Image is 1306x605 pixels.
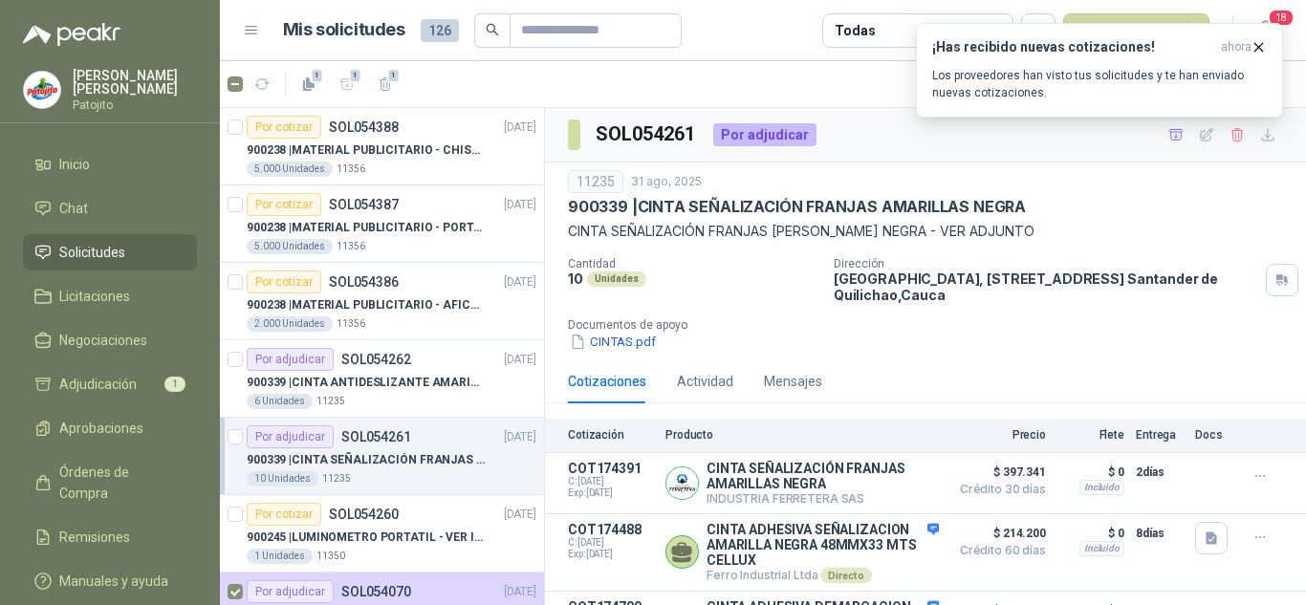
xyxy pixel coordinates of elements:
[421,19,459,42] span: 126
[504,506,536,524] p: [DATE]
[568,318,1298,332] p: Documentos de apoyo
[1136,428,1184,442] p: Entrega
[713,123,816,146] div: Por adjudicar
[568,522,654,537] p: COT174488
[316,549,345,564] p: 11350
[73,69,197,96] p: [PERSON_NAME] [PERSON_NAME]
[332,69,362,99] button: 1
[23,410,197,446] a: Aprobaciones
[316,394,345,409] p: 11235
[59,527,130,548] span: Remisiones
[247,374,485,392] p: 900339 | CINTA ANTIDESLIZANTE AMARILLA / NEGRA
[568,332,658,352] button: CINTAS.pdf
[337,162,365,177] p: 11356
[568,487,654,499] span: Exp: [DATE]
[247,425,334,448] div: Por adjudicar
[329,275,399,289] p: SOL054386
[59,374,137,395] span: Adjudicación
[220,418,544,495] a: Por adjudicarSOL054261[DATE] 900339 |CINTA SEÑALIZACIÓN FRANJAS AMARILLAS NEGRA10 Unidades11235
[247,348,334,371] div: Por adjudicar
[950,484,1046,495] span: Crédito 30 días
[504,428,536,446] p: [DATE]
[59,286,130,307] span: Licitaciones
[568,549,654,560] span: Exp: [DATE]
[247,270,321,293] div: Por cotizar
[950,461,1046,484] span: $ 397.341
[329,508,399,521] p: SOL054260
[247,529,485,547] p: 900245 | LUMINOMETRO PORTATIL - VER IMAGEN ADJUNTA
[568,221,1283,242] p: CINTA SEÑALIZACIÓN FRANJAS [PERSON_NAME] NEGRA - VER ADJUNTO
[59,418,143,439] span: Aprobaciones
[59,571,168,592] span: Manuales y ayuda
[834,270,1258,303] p: [GEOGRAPHIC_DATA], [STREET_ADDRESS] Santander de Quilichao , Cauca
[1268,9,1295,27] span: 18
[932,39,1213,55] h3: ¡Has recibido nuevas cotizaciones!
[337,239,365,254] p: 11356
[504,273,536,292] p: [DATE]
[283,16,405,44] h1: Mis solicitudes
[568,461,654,476] p: COT174391
[820,568,871,583] div: Directo
[1136,461,1184,484] p: 2 días
[504,196,536,214] p: [DATE]
[677,371,733,392] div: Actividad
[1221,39,1252,55] span: ahora
[220,495,544,573] a: Por cotizarSOL054260[DATE] 900245 |LUMINOMETRO PORTATIL - VER IMAGEN ADJUNTA1 Unidades11350
[834,257,1258,270] p: Dirección
[1057,461,1124,484] p: $ 0
[486,23,499,36] span: search
[932,67,1267,101] p: Los proveedores han visto tus solicitudes y te han enviado nuevas cotizaciones.
[23,519,197,555] a: Remisiones
[23,190,197,227] a: Chat
[1079,541,1124,556] div: Incluido
[23,563,197,599] a: Manuales y ayuda
[341,430,411,443] p: SOL054261
[1057,522,1124,545] p: $ 0
[220,340,544,418] a: Por adjudicarSOL054262[DATE] 900339 |CINTA ANTIDESLIZANTE AMARILLA / NEGRA6 Unidades11235
[247,394,313,409] div: 6 Unidades
[568,476,654,487] span: C: [DATE]
[504,119,536,137] p: [DATE]
[707,491,939,506] p: INDUSTRIA FERRETERA SAS
[950,522,1046,545] span: $ 214.200
[23,322,197,358] a: Negociaciones
[568,170,623,193] div: 11235
[707,461,939,491] p: CINTA SEÑALIZACIÓN FRANJAS AMARILLAS NEGRA
[568,428,654,442] p: Cotización
[950,428,1046,442] p: Precio
[504,583,536,601] p: [DATE]
[587,271,646,287] div: Unidades
[950,545,1046,556] span: Crédito 60 días
[504,351,536,369] p: [DATE]
[220,185,544,263] a: Por cotizarSOL054387[DATE] 900238 |MATERIAL PUBLICITARIO - PORTAPRECIOS VER ADJUNTO5.000 Unidades...
[23,454,197,511] a: Órdenes de Compra
[247,239,333,254] div: 5.000 Unidades
[247,162,333,177] div: 5.000 Unidades
[707,522,939,568] p: CINTA ADHESIVA SEÑALIZACION AMARILLA NEGRA 48MMX33 MTS CELLUX
[247,116,321,139] div: Por cotizar
[916,23,1283,118] button: ¡Has recibido nuevas cotizaciones!ahora Los proveedores han visto tus solicitudes y te han enviad...
[341,585,411,598] p: SOL054070
[568,197,1026,217] p: 900339 | CINTA SEÑALIZACIÓN FRANJAS AMARILLAS NEGRA
[568,270,583,287] p: 10
[164,377,185,392] span: 1
[247,503,321,526] div: Por cotizar
[341,353,411,366] p: SOL054262
[568,257,818,270] p: Cantidad
[322,471,351,486] p: 11235
[23,234,197,270] a: Solicitudes
[294,69,324,99] button: 1
[59,198,88,219] span: Chat
[247,451,485,469] p: 900339 | CINTA SEÑALIZACIÓN FRANJAS AMARILLAS NEGRA
[631,173,702,191] p: 31 ago, 2025
[665,428,939,442] p: Producto
[23,366,197,402] a: Adjudicación1
[23,23,120,46] img: Logo peakr
[59,462,179,504] span: Órdenes de Compra
[247,316,333,332] div: 2.000 Unidades
[247,141,485,160] p: 900238 | MATERIAL PUBLICITARIO - CHISPA PATOJITO VER ADJUNTO
[59,154,90,175] span: Inicio
[247,296,485,314] p: 900238 | MATERIAL PUBLICITARIO - AFICHE VER ADJUNTO
[596,119,698,149] h3: SOL054261
[247,549,313,564] div: 1 Unidades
